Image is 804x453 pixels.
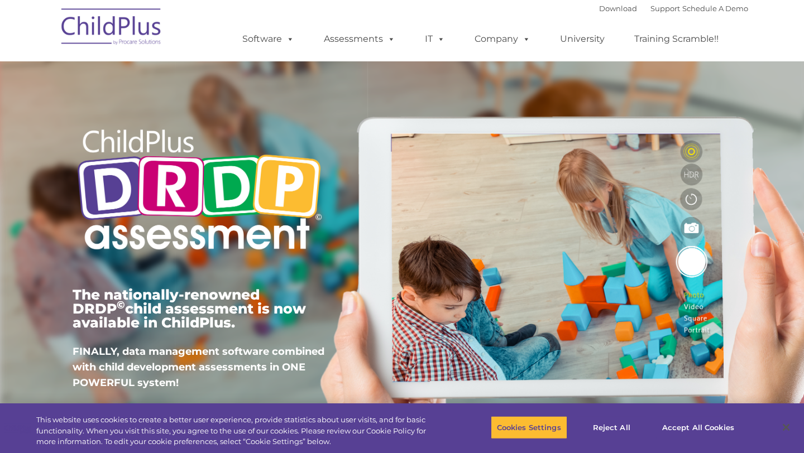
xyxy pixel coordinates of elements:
[650,4,680,13] a: Support
[623,28,730,50] a: Training Scramble!!
[313,28,406,50] a: Assessments
[577,416,647,439] button: Reject All
[231,28,305,50] a: Software
[414,28,456,50] a: IT
[656,416,740,439] button: Accept All Cookies
[682,4,748,13] a: Schedule A Demo
[56,1,167,56] img: ChildPlus by Procare Solutions
[73,114,326,268] img: Copyright - DRDP Logo Light
[73,286,306,331] span: The nationally-renowned DRDP child assessment is now available in ChildPlus.
[73,345,324,389] span: FINALLY, data management software combined with child development assessments in ONE POWERFUL sys...
[549,28,616,50] a: University
[599,4,637,13] a: Download
[117,298,125,311] sup: ©
[491,416,567,439] button: Cookies Settings
[36,415,442,447] div: This website uses cookies to create a better user experience, provide statistics about user visit...
[463,28,542,50] a: Company
[774,415,798,440] button: Close
[599,4,748,13] font: |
